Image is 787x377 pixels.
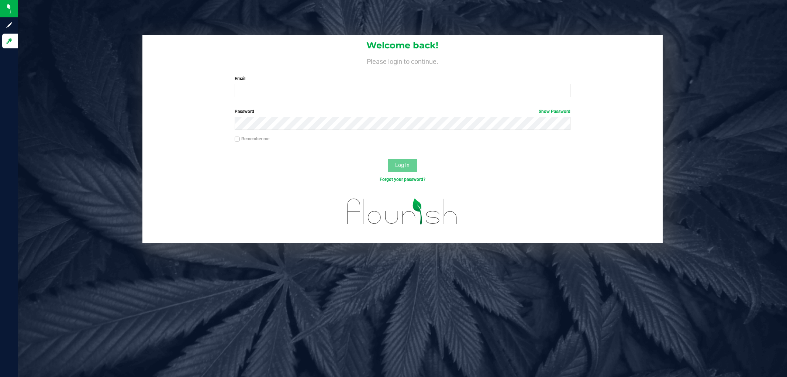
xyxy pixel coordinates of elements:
[235,136,269,142] label: Remember me
[6,37,13,45] inline-svg: Log in
[388,159,417,172] button: Log In
[539,109,570,114] a: Show Password
[235,75,570,82] label: Email
[337,191,467,232] img: flourish_logo.svg
[380,177,425,182] a: Forgot your password?
[235,109,254,114] span: Password
[6,21,13,29] inline-svg: Sign up
[395,162,410,168] span: Log In
[142,41,663,50] h1: Welcome back!
[142,56,663,65] h4: Please login to continue.
[235,137,240,142] input: Remember me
